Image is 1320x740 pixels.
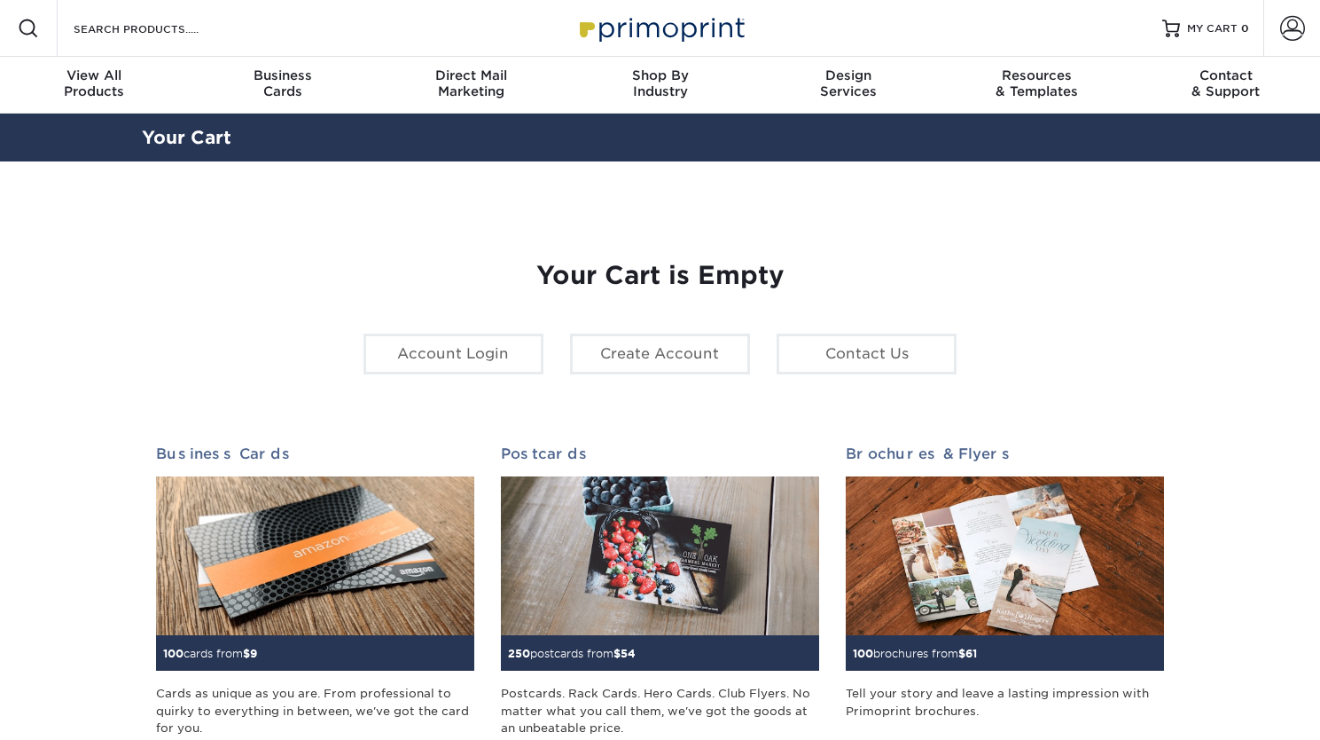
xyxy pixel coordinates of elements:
[754,57,943,114] a: DesignServices
[621,647,636,660] span: 54
[1187,21,1238,36] span: MY CART
[1131,57,1320,114] a: Contact& Support
[846,445,1164,462] h2: Brochures & Flyers
[1241,22,1249,35] span: 0
[853,647,977,660] small: brochures from
[189,67,378,83] span: Business
[1131,67,1320,99] div: & Support
[163,647,184,660] span: 100
[613,647,621,660] span: $
[501,476,819,636] img: Postcards
[250,647,257,660] span: 9
[156,685,474,736] div: Cards as unique as you are. From professional to quirky to everything in between, we've got the c...
[943,57,1132,114] a: Resources& Templates
[243,647,250,660] span: $
[754,67,943,99] div: Services
[566,67,754,83] span: Shop By
[570,334,750,374] a: Create Account
[142,127,231,148] a: Your Cart
[189,57,378,114] a: BusinessCards
[958,647,965,660] span: $
[943,67,1132,83] span: Resources
[156,261,1165,291] h1: Your Cart is Empty
[566,67,754,99] div: Industry
[189,67,378,99] div: Cards
[508,647,636,660] small: postcards from
[754,67,943,83] span: Design
[163,647,257,660] small: cards from
[156,476,474,636] img: Business Cards
[1131,67,1320,83] span: Contact
[572,9,749,47] img: Primoprint
[501,445,819,462] h2: Postcards
[777,334,957,374] a: Contact Us
[377,67,566,83] span: Direct Mail
[501,685,819,736] div: Postcards. Rack Cards. Hero Cards. Club Flyers. No matter what you call them, we've got the goods...
[363,334,543,374] a: Account Login
[72,18,245,39] input: SEARCH PRODUCTS.....
[965,647,977,660] span: 61
[377,57,566,114] a: Direct MailMarketing
[156,445,474,462] h2: Business Cards
[846,476,1164,636] img: Brochures & Flyers
[846,685,1164,736] div: Tell your story and leave a lasting impression with Primoprint brochures.
[377,67,566,99] div: Marketing
[943,67,1132,99] div: & Templates
[853,647,873,660] span: 100
[566,57,754,114] a: Shop ByIndustry
[508,647,530,660] span: 250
